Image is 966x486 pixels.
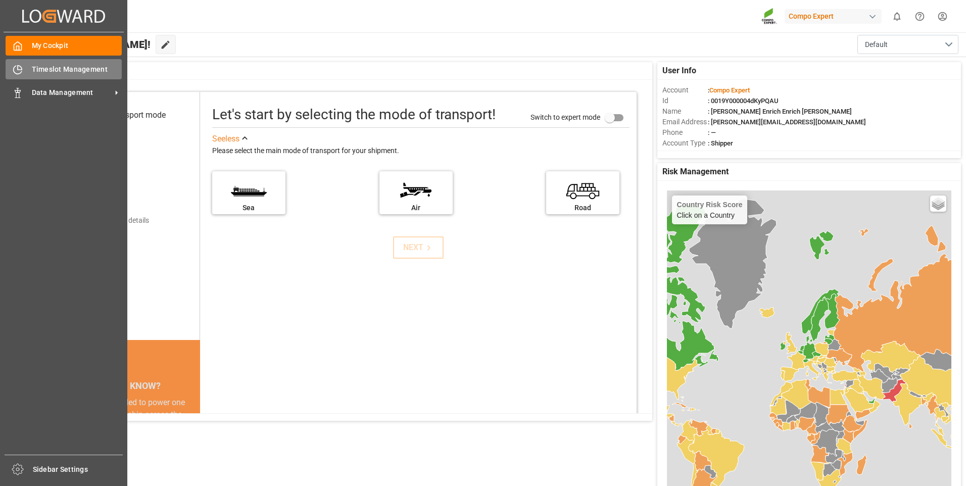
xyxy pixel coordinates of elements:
[530,113,600,121] span: Switch to expert mode
[384,203,448,213] div: Air
[662,127,708,138] span: Phone
[662,65,696,77] span: User Info
[677,201,743,209] h4: Country Risk Score
[886,5,908,28] button: show 0 new notifications
[662,138,708,149] span: Account Type
[217,203,280,213] div: Sea
[908,5,931,28] button: Help Center
[708,139,733,147] span: : Shipper
[662,166,729,178] span: Risk Management
[86,215,149,226] div: Add shipping details
[393,236,444,259] button: NEXT
[42,35,151,54] span: Hello [PERSON_NAME]!
[403,241,434,254] div: NEXT
[708,118,866,126] span: : [PERSON_NAME][EMAIL_ADDRESS][DOMAIN_NAME]
[212,133,239,145] div: See less
[212,145,630,157] div: Please select the main mode of transport for your shipment.
[33,464,123,475] span: Sidebar Settings
[785,9,882,24] div: Compo Expert
[857,35,958,54] button: open menu
[32,40,122,51] span: My Cockpit
[662,106,708,117] span: Name
[708,108,852,115] span: : [PERSON_NAME] Enrich Enrich [PERSON_NAME]
[551,203,614,213] div: Road
[662,117,708,127] span: Email Address
[865,39,888,50] span: Default
[708,129,716,136] span: : —
[662,95,708,106] span: Id
[662,85,708,95] span: Account
[6,59,122,79] a: Timeslot Management
[761,8,778,25] img: Screenshot%202023-09-29%20at%2010.02.21.png_1712312052.png
[6,36,122,56] a: My Cockpit
[212,104,496,125] div: Let's start by selecting the mode of transport!
[32,64,122,75] span: Timeslot Management
[32,87,112,98] span: Data Management
[186,397,200,481] button: next slide / item
[677,201,743,219] div: Click on a Country
[709,86,750,94] span: Compo Expert
[708,97,779,105] span: : 0019Y000004dKyPQAU
[930,196,946,212] a: Layers
[785,7,886,26] button: Compo Expert
[708,86,750,94] span: :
